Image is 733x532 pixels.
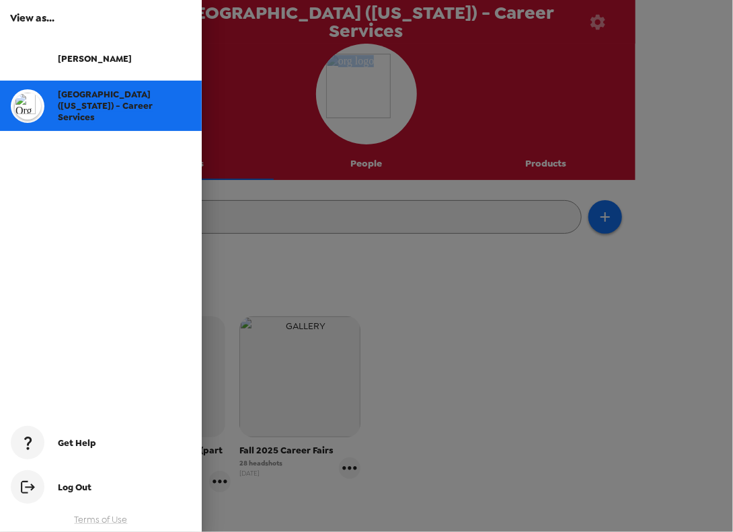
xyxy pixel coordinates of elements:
span: Get Help [58,437,96,449]
span: [GEOGRAPHIC_DATA] ([US_STATE]) - Career Services [58,89,153,123]
a: Terms of Use [75,514,128,525]
span: Log Out [58,482,91,493]
img: userImage [11,42,44,75]
span: [PERSON_NAME] [58,53,132,64]
img: org logo [14,93,41,120]
h6: View as... [10,10,192,26]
